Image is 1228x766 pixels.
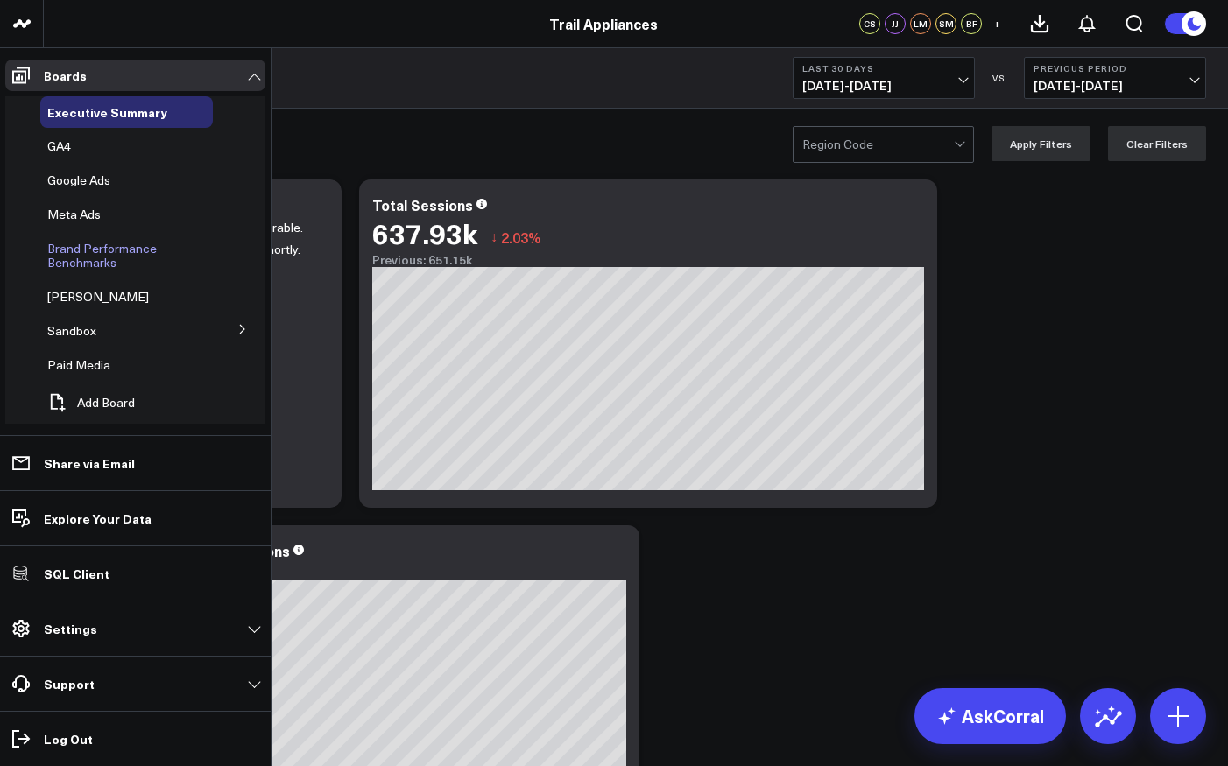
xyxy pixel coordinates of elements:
b: Previous Period [1034,63,1196,74]
div: 637.93k [372,217,477,249]
span: Executive Summary [47,103,167,121]
span: + [993,18,1001,30]
a: [PERSON_NAME] [47,290,149,304]
b: Last 30 Days [802,63,965,74]
span: 2.03% [501,228,541,247]
button: Apply Filters [992,126,1090,161]
button: Previous Period[DATE]-[DATE] [1024,57,1206,99]
a: Paid Media [47,358,110,372]
button: + [986,13,1007,34]
a: Meta Ads [47,207,101,221]
a: Brand Performance Benchmarks [47,242,183,270]
span: [PERSON_NAME] [47,288,149,305]
span: [DATE] - [DATE] [802,79,965,93]
button: Last 30 Days[DATE]-[DATE] [793,57,975,99]
span: ↓ [490,226,498,249]
button: Add Board [40,383,135,422]
div: SM [935,13,956,34]
a: Trail Appliances [549,14,658,33]
p: Support [44,677,95,691]
p: Log Out [44,732,93,746]
a: Executive Summary [47,105,167,119]
div: BF [961,13,982,34]
span: Google Ads [47,172,110,188]
p: SQL Client [44,566,109,580]
span: [DATE] - [DATE] [1034,79,1196,93]
p: Boards [44,68,87,82]
span: Meta Ads [47,206,101,222]
a: GA4 [47,139,71,153]
a: AskCorral [914,688,1066,744]
div: VS [984,73,1015,83]
div: Previous: 651.15k [372,253,924,267]
span: Paid Media [47,356,110,373]
span: Sandbox [47,322,96,339]
button: Clear Filters [1108,126,1206,161]
a: Log Out [5,723,265,755]
span: Brand Performance Benchmarks [47,240,157,271]
a: Google Ads [47,173,110,187]
p: Share via Email [44,456,135,470]
p: Explore Your Data [44,511,152,525]
div: LM [910,13,931,34]
a: SQL Client [5,558,265,589]
div: Total Sessions [372,195,473,214]
a: Sandbox [47,324,96,338]
p: Settings [44,622,97,636]
div: CS [859,13,880,34]
span: GA4 [47,137,71,154]
div: JJ [885,13,906,34]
